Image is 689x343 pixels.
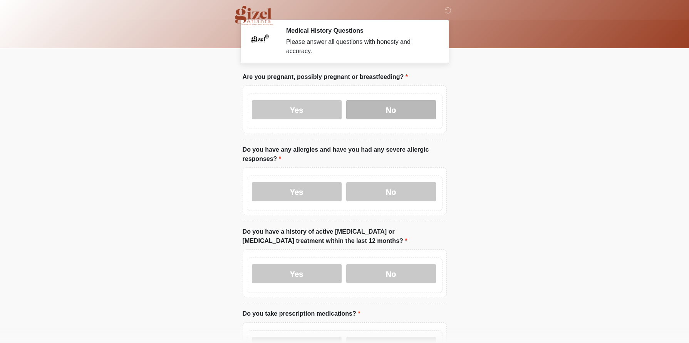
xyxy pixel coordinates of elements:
label: Yes [252,100,342,119]
label: Do you have any allergies and have you had any severe allergic responses? [243,145,447,164]
label: Yes [252,264,342,283]
label: Do you take prescription medications? [243,309,360,318]
img: Agent Avatar [248,27,272,50]
img: Gizel Atlanta Logo [235,6,273,25]
label: No [346,100,436,119]
label: No [346,182,436,201]
label: Are you pregnant, possibly pregnant or breastfeeding? [243,72,408,82]
div: Please answer all questions with honesty and accuracy. [286,37,435,56]
label: No [346,264,436,283]
label: Do you have a history of active [MEDICAL_DATA] or [MEDICAL_DATA] treatment within the last 12 mon... [243,227,447,246]
label: Yes [252,182,342,201]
